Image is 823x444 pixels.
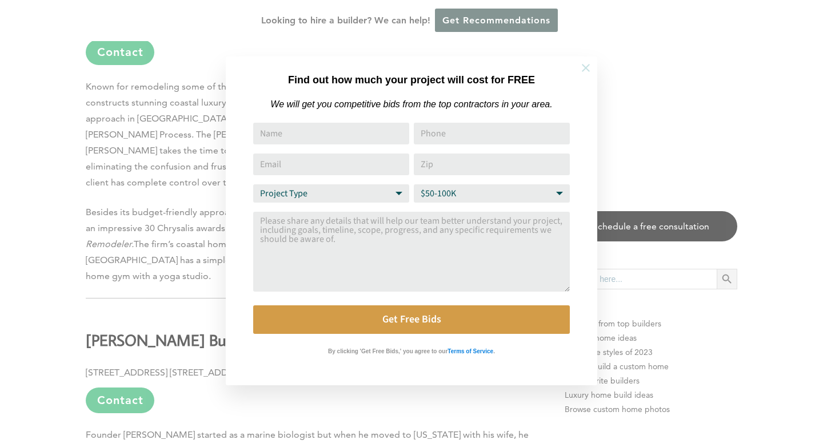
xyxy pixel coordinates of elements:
[493,348,495,354] strong: .
[414,154,570,175] input: Zip
[288,74,535,86] strong: Find out how much your project will cost for FREE
[328,348,448,354] strong: By clicking 'Get Free Bids,' you agree to our
[414,184,570,203] select: Budget Range
[448,348,493,354] strong: Terms of Service
[253,184,409,203] select: Project Type
[766,387,809,430] iframe: Drift Widget Chat Controller
[270,99,552,109] em: We will get you competitive bids from the top contractors in your area.
[566,48,606,88] button: Close
[414,123,570,144] input: Phone
[253,305,570,334] button: Get Free Bids
[448,345,493,355] a: Terms of Service
[253,154,409,175] input: Email Address
[253,212,570,292] textarea: Comment or Message
[253,123,409,144] input: Name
